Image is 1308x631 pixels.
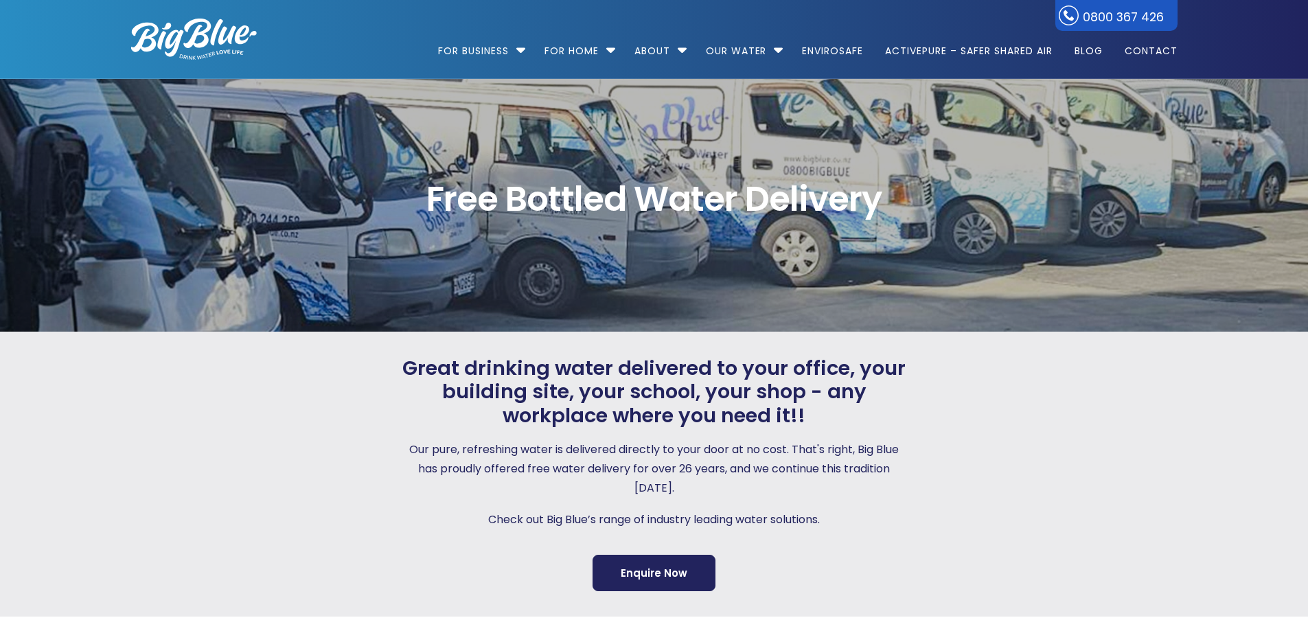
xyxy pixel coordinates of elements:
[399,356,910,428] span: Great drinking water delivered to your office, your building site, your school, your shop - any w...
[399,510,910,529] p: Check out Big Blue’s range of industry leading water solutions.
[593,555,715,591] a: Enquire Now
[399,440,910,498] p: Our pure, refreshing water is delivered directly to your door at no cost. That's right, Big Blue ...
[131,19,257,60] img: logo
[131,182,1178,216] span: Free Bottled Water Delivery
